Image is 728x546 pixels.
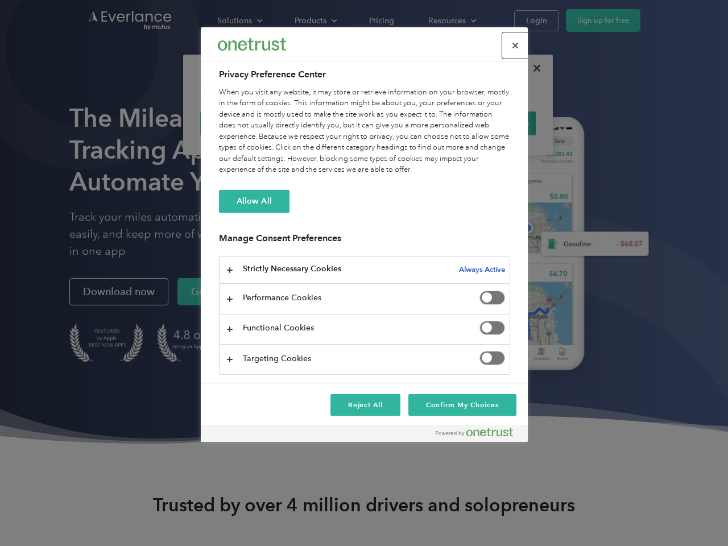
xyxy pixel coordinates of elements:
[436,428,522,442] a: Powered by OneTrust Opens in a new Tab
[503,33,528,58] button: Close
[330,394,401,416] button: Reject All
[201,27,528,442] div: Privacy Preference Center
[219,68,510,81] h2: Privacy Preference Center
[219,233,510,250] h3: Manage Consent Preferences
[219,190,289,213] button: Allow All
[218,38,286,50] img: Everlance
[219,87,510,176] div: When you visit any website, it may store or retrieve information on your browser, mostly in the f...
[201,27,528,442] div: Preference center
[408,394,516,416] button: Confirm My Choices
[218,33,286,56] div: Everlance
[436,428,513,437] img: Powered by OneTrust Opens in a new Tab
